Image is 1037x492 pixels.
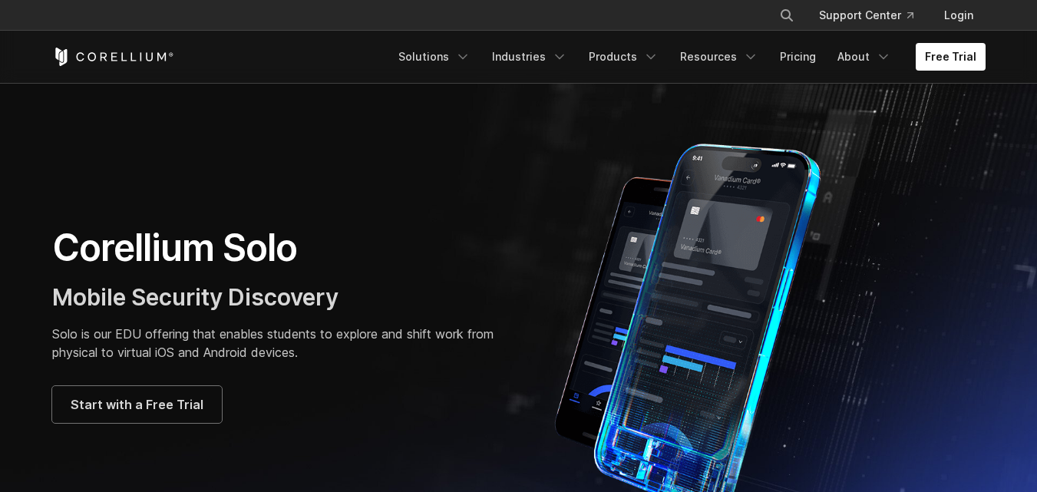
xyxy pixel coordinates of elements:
[71,395,203,414] span: Start with a Free Trial
[52,48,174,66] a: Corellium Home
[916,43,986,71] a: Free Trial
[807,2,926,29] a: Support Center
[671,43,768,71] a: Resources
[828,43,900,71] a: About
[389,43,986,71] div: Navigation Menu
[52,325,504,362] p: Solo is our EDU offering that enables students to explore and shift work from physical to virtual...
[389,43,480,71] a: Solutions
[52,386,222,423] a: Start with a Free Trial
[761,2,986,29] div: Navigation Menu
[771,43,825,71] a: Pricing
[773,2,801,29] button: Search
[52,225,504,271] h1: Corellium Solo
[52,283,339,311] span: Mobile Security Discovery
[932,2,986,29] a: Login
[483,43,576,71] a: Industries
[580,43,668,71] a: Products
